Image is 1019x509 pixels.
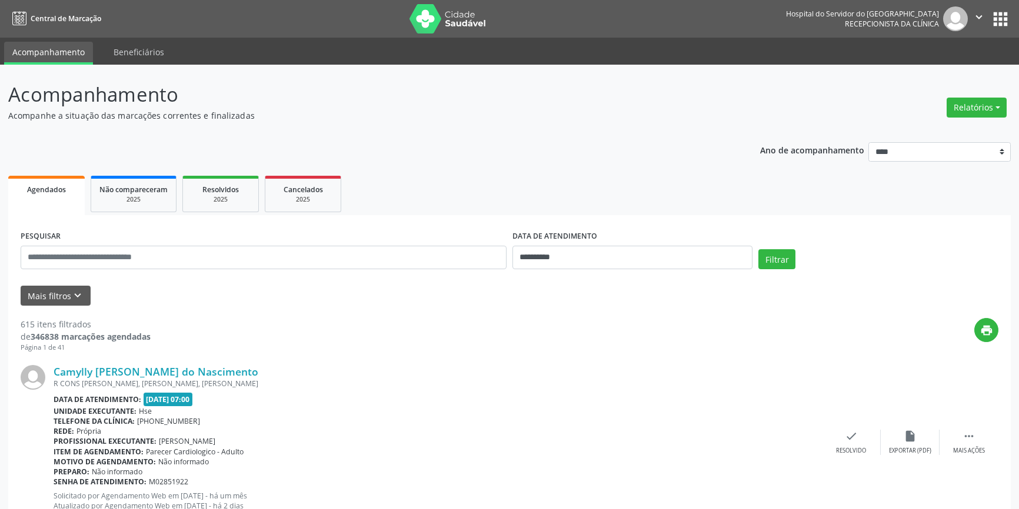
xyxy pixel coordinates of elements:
[845,19,939,29] span: Recepcionista da clínica
[54,416,135,426] b: Telefone da clínica:
[990,9,1011,29] button: apps
[54,406,136,416] b: Unidade executante:
[54,379,822,389] div: R CONS [PERSON_NAME], [PERSON_NAME], [PERSON_NAME]
[963,430,975,443] i: 
[54,394,141,404] b: Data de atendimento:
[4,42,93,65] a: Acompanhamento
[968,6,990,31] button: 
[21,318,151,330] div: 615 itens filtrados
[54,467,89,477] b: Preparo:
[845,430,858,443] i: check
[284,185,323,195] span: Cancelados
[146,447,244,457] span: Parecer Cardiologico - Adulto
[54,436,156,446] b: Profissional executante:
[27,185,66,195] span: Agendados
[758,249,795,269] button: Filtrar
[54,457,156,467] b: Motivo de agendamento:
[943,6,968,31] img: img
[904,430,917,443] i: insert_drive_file
[71,289,84,302] i: keyboard_arrow_down
[76,426,101,436] span: Própria
[54,477,146,487] b: Senha de atendimento:
[202,185,239,195] span: Resolvidos
[21,227,61,246] label: PESQUISAR
[760,142,864,157] p: Ano de acompanhamento
[54,426,74,436] b: Rede:
[105,42,172,62] a: Beneficiários
[786,9,939,19] div: Hospital do Servidor do [GEOGRAPHIC_DATA]
[8,109,710,122] p: Acompanhe a situação das marcações correntes e finalizadas
[836,447,866,455] div: Resolvido
[980,324,993,337] i: print
[21,343,151,353] div: Página 1 de 41
[191,195,250,204] div: 2025
[21,330,151,343] div: de
[953,447,985,455] div: Mais ações
[144,393,193,406] span: [DATE] 07:00
[947,98,1007,118] button: Relatórios
[92,467,142,477] span: Não informado
[512,227,597,246] label: DATA DE ATENDIMENTO
[139,406,152,416] span: Hse
[158,457,209,467] span: Não informado
[31,331,151,342] strong: 346838 marcações agendadas
[159,436,215,446] span: [PERSON_NAME]
[274,195,332,204] div: 2025
[54,365,258,378] a: Camylly [PERSON_NAME] do Nascimento
[21,365,45,390] img: img
[974,318,998,342] button: print
[8,9,101,28] a: Central de Marcação
[99,195,168,204] div: 2025
[54,447,144,457] b: Item de agendamento:
[889,447,931,455] div: Exportar (PDF)
[149,477,188,487] span: M02851922
[21,286,91,306] button: Mais filtroskeyboard_arrow_down
[99,185,168,195] span: Não compareceram
[973,11,985,24] i: 
[137,416,200,426] span: [PHONE_NUMBER]
[31,14,101,24] span: Central de Marcação
[8,80,710,109] p: Acompanhamento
